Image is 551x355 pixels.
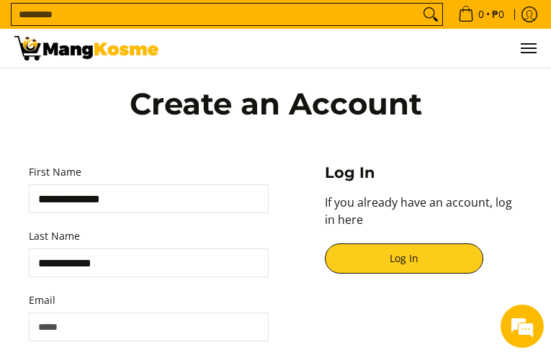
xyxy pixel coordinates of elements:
[29,228,269,246] label: Last Name
[81,85,470,122] h1: Create an Account
[325,194,522,244] p: If you already have an account, log in here
[519,29,537,68] button: Menu
[173,29,537,68] nav: Main Menu
[325,243,483,274] a: Log In
[14,36,158,60] img: Create Account | Mang Kosme
[325,163,522,182] h3: Log In
[419,4,442,25] button: Search
[490,9,506,19] span: ₱0
[454,6,509,22] span: •
[29,163,269,181] label: First Name
[173,29,537,68] ul: Customer Navigation
[29,292,269,310] label: Email
[476,9,486,19] span: 0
